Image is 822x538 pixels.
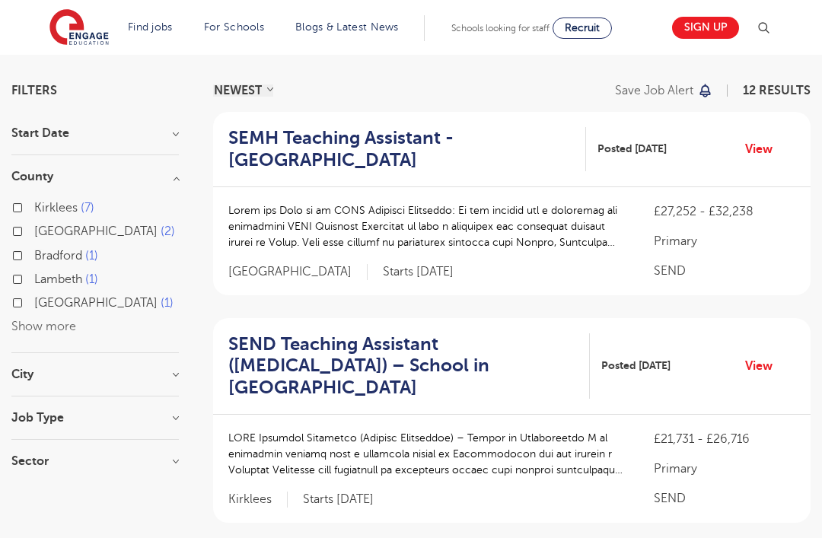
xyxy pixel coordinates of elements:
[597,141,667,157] span: Posted [DATE]
[743,84,811,97] span: 12 RESULTS
[228,492,288,508] span: Kirklees
[228,202,623,250] p: Lorem ips Dolo si am CONS Adipisci Elitseddo: Ei tem incidid utl e doloremag ali enimadmini VENI ...
[34,201,44,211] input: Kirklees 7
[228,127,586,171] a: SEMH Teaching Assistant - [GEOGRAPHIC_DATA]
[11,320,76,333] button: Show more
[654,232,795,250] p: Primary
[601,358,671,374] span: Posted [DATE]
[11,84,57,97] span: Filters
[11,368,179,380] h3: City
[615,84,693,97] p: Save job alert
[34,249,82,263] span: Bradford
[654,202,795,221] p: £27,252 - £32,238
[81,201,94,215] span: 7
[553,18,612,39] a: Recruit
[11,170,179,183] h3: County
[34,272,82,286] span: Lambeth
[654,430,795,448] p: £21,731 - £26,716
[11,127,179,139] h3: Start Date
[34,296,44,306] input: [GEOGRAPHIC_DATA] 1
[228,333,590,399] a: SEND Teaching Assistant ([MEDICAL_DATA]) – School in [GEOGRAPHIC_DATA]
[745,356,784,376] a: View
[228,430,623,478] p: LORE Ipsumdol Sitametco (Adipisc Elitseddoe) – Tempor in Utlaboreetdo M al enimadmin veniamq nost...
[34,201,78,215] span: Kirklees
[654,262,795,280] p: SEND
[34,224,158,238] span: [GEOGRAPHIC_DATA]
[228,127,574,171] h2: SEMH Teaching Assistant - [GEOGRAPHIC_DATA]
[295,21,399,33] a: Blogs & Latest News
[128,21,173,33] a: Find jobs
[303,492,374,508] p: Starts [DATE]
[383,264,454,280] p: Starts [DATE]
[204,21,264,33] a: For Schools
[85,249,98,263] span: 1
[34,272,44,282] input: Lambeth 1
[11,455,179,467] h3: Sector
[228,264,368,280] span: [GEOGRAPHIC_DATA]
[451,23,550,33] span: Schools looking for staff
[672,17,739,39] a: Sign up
[85,272,98,286] span: 1
[34,224,44,234] input: [GEOGRAPHIC_DATA] 2
[615,84,713,97] button: Save job alert
[34,249,44,259] input: Bradford 1
[161,296,174,310] span: 1
[11,412,179,424] h3: Job Type
[565,22,600,33] span: Recruit
[49,9,109,47] img: Engage Education
[34,296,158,310] span: [GEOGRAPHIC_DATA]
[228,333,578,399] h2: SEND Teaching Assistant ([MEDICAL_DATA]) – School in [GEOGRAPHIC_DATA]
[654,489,795,508] p: SEND
[161,224,175,238] span: 2
[654,460,795,478] p: Primary
[745,139,784,159] a: View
